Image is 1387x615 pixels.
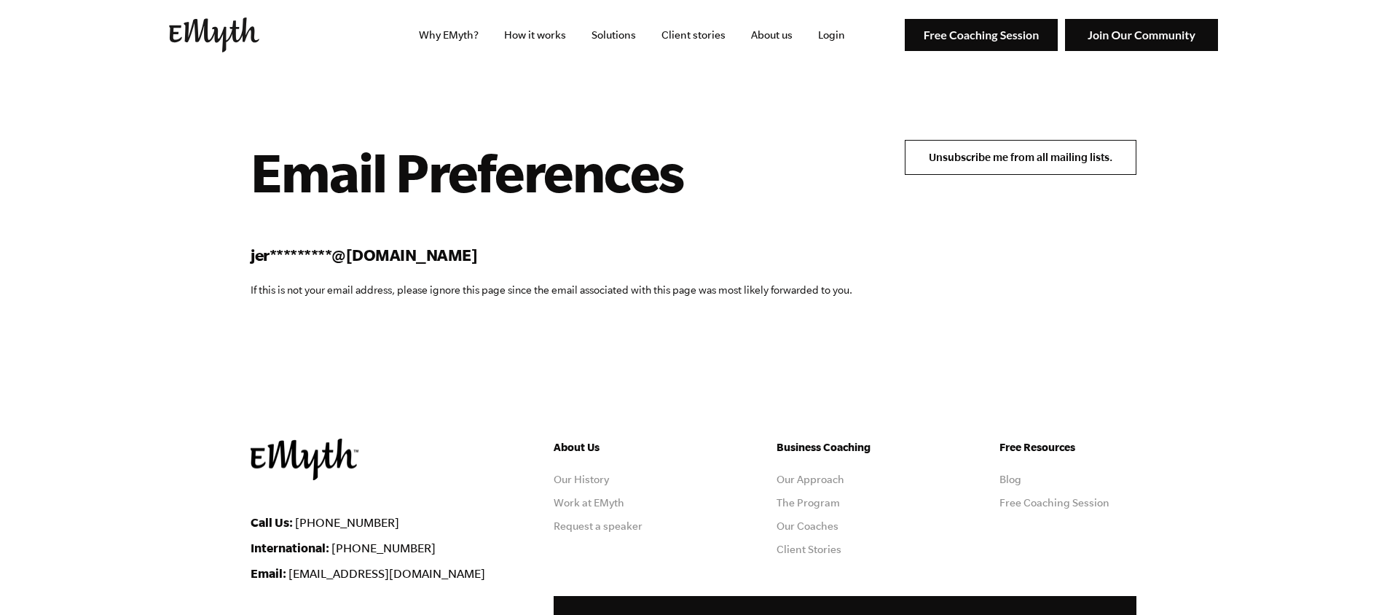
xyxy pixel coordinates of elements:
[999,474,1021,485] a: Blog
[554,497,624,509] a: Work at EMyth
[331,541,436,555] a: [PHONE_NUMBER]
[251,140,852,204] h1: Email Preferences
[777,544,841,555] a: Client Stories
[554,439,691,456] h5: About Us
[777,439,913,456] h5: Business Coaching
[999,497,1109,509] a: Free Coaching Session
[905,19,1058,52] img: Free Coaching Session
[251,541,329,555] strong: International:
[777,497,840,509] a: The Program
[905,140,1136,175] input: Unsubscribe me from all mailing lists.
[288,567,485,580] a: [EMAIL_ADDRESS][DOMAIN_NAME]
[295,516,399,529] a: [PHONE_NUMBER]
[777,520,838,532] a: Our Coaches
[999,439,1136,456] h5: Free Resources
[251,281,852,299] p: If this is not your email address, please ignore this page since the email associated with this p...
[554,474,609,485] a: Our History
[777,474,844,485] a: Our Approach
[169,17,259,52] img: EMyth
[251,566,286,580] strong: Email:
[554,520,643,532] a: Request a speaker
[251,439,358,480] img: EMyth
[251,515,293,529] strong: Call Us:
[1065,19,1218,52] img: Join Our Community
